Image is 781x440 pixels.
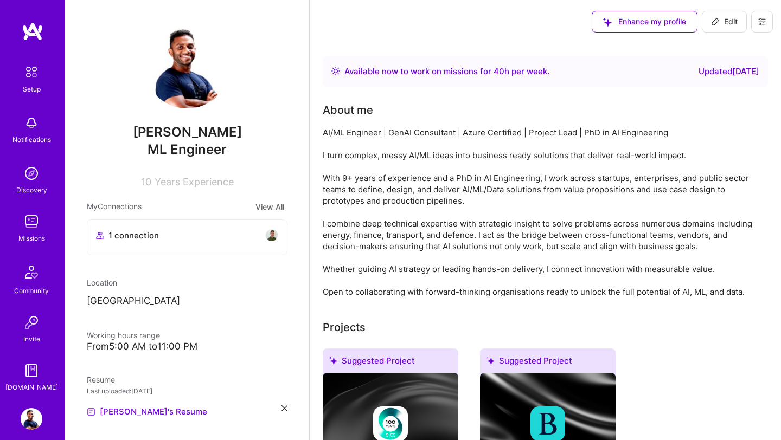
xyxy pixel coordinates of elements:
[603,18,612,27] i: icon SuggestedTeams
[281,405,287,411] i: icon Close
[87,331,160,340] span: Working hours range
[12,134,51,145] div: Notifications
[21,112,42,134] img: bell
[329,357,337,365] i: icon SuggestedTeams
[23,333,40,345] div: Invite
[16,184,47,196] div: Discovery
[141,176,151,187] span: 10
[87,200,142,213] span: My Connections
[603,16,686,27] span: Enhance my profile
[21,211,42,232] img: teamwork
[331,67,340,75] img: Availability
[155,176,234,187] span: Years Experience
[18,408,45,430] a: User Avatar
[87,124,287,140] span: [PERSON_NAME]
[494,66,504,76] span: 40
[21,163,42,184] img: discovery
[18,259,44,285] img: Community
[87,375,115,384] span: Resume
[87,341,287,352] div: From 5:00 AM to 11:00 PM
[87,407,95,416] img: Resume
[87,405,207,418] a: [PERSON_NAME]'s Resume
[21,408,42,430] img: User Avatar
[22,22,43,41] img: logo
[323,348,458,377] div: Suggested Project
[486,357,495,365] i: icon SuggestedTeams
[323,127,757,297] div: AI/ML Engineer | GenAI Consultant | Azure Certified | Project Lead | PhD in AI Engineering I turn...
[702,11,747,33] button: Edit
[18,232,45,244] div: Missions
[23,83,41,95] div: Setup
[323,102,373,118] div: About me
[21,312,42,333] img: Invite
[252,200,287,213] button: View All
[323,319,366,335] div: Projects
[87,295,287,308] p: [GEOGRAPHIC_DATA]
[5,381,58,393] div: [DOMAIN_NAME]
[344,65,549,78] div: Available now to work on missions for h per week .
[592,11,697,33] button: Enhance my profile
[148,141,227,157] span: ML Engineer
[87,219,287,255] button: 1 connectionavatar
[96,231,104,240] i: icon Collaborator
[699,65,759,78] div: Updated [DATE]
[108,230,159,241] span: 1 connection
[87,277,287,288] div: Location
[87,385,287,397] div: Last uploaded: [DATE]
[21,360,42,381] img: guide book
[265,229,278,242] img: avatar
[144,22,231,108] img: User Avatar
[711,16,738,27] span: Edit
[14,285,49,296] div: Community
[20,61,43,83] img: setup
[480,348,616,377] div: Suggested Project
